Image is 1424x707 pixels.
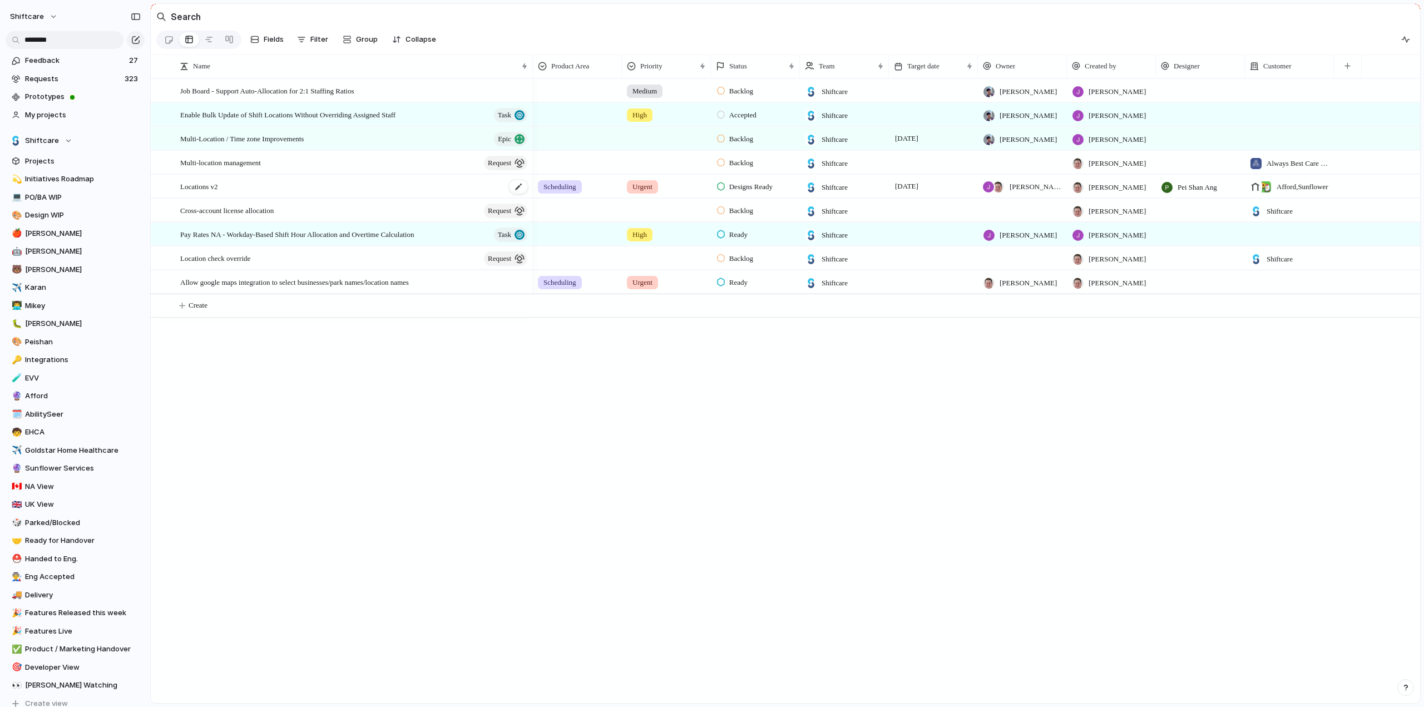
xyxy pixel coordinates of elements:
[12,607,19,620] div: 🎉
[1089,134,1146,145] span: [PERSON_NAME]
[10,644,21,655] button: ✅
[6,496,145,513] div: 🇬🇧UK View
[180,108,395,121] span: Enable Bulk Update of Shift Locations Without Overriding Assigned Staff
[25,110,141,121] span: My projects
[180,275,409,288] span: Allow google maps integration to select businesses/park names/location names
[822,254,848,265] span: Shiftcare
[25,354,141,365] span: Integrations
[337,31,383,48] button: Group
[12,263,19,276] div: 🐻
[25,174,141,185] span: Initiatives Roadmap
[1000,278,1057,289] span: [PERSON_NAME]
[6,478,145,495] a: 🇨🇦NA View
[388,31,441,48] button: Collapse
[1000,110,1057,121] span: [PERSON_NAME]
[6,388,145,404] a: 🔮Afford
[6,334,145,350] a: 🎨Peishan
[10,553,21,565] button: ⛑️
[10,373,21,384] button: 🧪
[12,516,19,529] div: 🎲
[484,156,527,170] button: request
[12,318,19,330] div: 🐛
[729,157,753,169] span: Backlog
[10,535,21,546] button: 🤝
[25,626,141,637] span: Features Live
[1089,110,1146,121] span: [PERSON_NAME]
[12,299,19,312] div: 👨‍💻
[488,203,511,219] span: request
[484,204,527,218] button: request
[10,517,21,528] button: 🎲
[12,173,19,186] div: 💫
[729,134,753,145] span: Backlog
[25,300,141,312] span: Mikey
[12,209,19,222] div: 🎨
[6,659,145,676] a: 🎯Developer View
[6,551,145,567] a: ⛑️Handed to Eng.
[12,625,19,637] div: 🎉
[543,277,576,288] span: Scheduling
[25,463,141,474] span: Sunflower Services
[10,427,21,438] button: 🧒
[729,253,753,264] span: Backlog
[1267,158,1329,169] span: Always Best Care Senior Services
[12,354,19,367] div: 🔑
[6,424,145,441] a: 🧒EHCA
[6,641,145,657] div: ✅Product / Marketing Handover
[189,300,207,311] span: Create
[6,587,145,604] div: 🚚Delivery
[10,680,21,691] button: 👀
[822,278,848,289] span: Shiftcare
[1178,182,1217,193] span: Pei Shan Ang
[632,86,657,97] span: Medium
[25,481,141,492] span: NA View
[129,55,140,66] span: 27
[6,315,145,332] a: 🐛[PERSON_NAME]
[6,460,145,477] a: 🔮Sunflower Services
[640,61,662,72] span: Priority
[10,481,21,492] button: 🇨🇦
[822,182,848,193] span: Shiftcare
[6,243,145,260] div: 🤖[PERSON_NAME]
[6,279,145,296] a: ✈️Karan
[12,498,19,511] div: 🇬🇧
[6,605,145,621] a: 🎉Features Released this week
[12,552,19,565] div: ⛑️
[12,535,19,547] div: 🤝
[892,180,921,193] span: [DATE]
[819,61,835,72] span: Team
[822,206,848,217] span: Shiftcare
[25,590,141,601] span: Delivery
[12,571,19,584] div: 👨‍🏭
[996,61,1015,72] span: Owner
[488,155,511,171] span: request
[12,191,19,204] div: 💻
[12,335,19,348] div: 🎨
[180,204,274,216] span: Cross-account license allocation
[494,228,527,242] button: Task
[180,180,218,192] span: Locations v2
[6,406,145,423] a: 🗓️AbilitySeer
[25,680,141,691] span: [PERSON_NAME] Watching
[25,644,141,655] span: Product / Marketing Handover
[6,532,145,549] a: 🤝Ready for Handover
[6,370,145,387] div: 🧪EVV
[25,607,141,619] span: Features Released this week
[25,228,141,239] span: [PERSON_NAME]
[6,568,145,585] div: 👨‍🏭Eng Accepted
[1000,86,1057,97] span: [PERSON_NAME]
[10,590,21,601] button: 🚚
[1174,61,1200,72] span: Designer
[498,107,511,123] span: Task
[12,390,19,403] div: 🔮
[25,337,141,348] span: Peishan
[10,662,21,673] button: 🎯
[180,156,261,169] span: Multi-location management
[310,34,328,45] span: Filter
[25,553,141,565] span: Handed to Eng.
[484,251,527,266] button: request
